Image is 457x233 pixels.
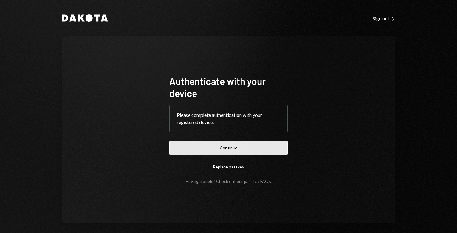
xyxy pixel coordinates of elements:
div: Having trouble? Check out our . [186,179,272,184]
button: Replace passkey [169,160,288,174]
a: passkey FAQs [244,179,271,184]
button: Continue [169,141,288,155]
h1: Authenticate with your device [169,75,288,99]
a: Sign out [373,15,395,21]
div: Please complete authentication with your registered device. [177,111,280,126]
